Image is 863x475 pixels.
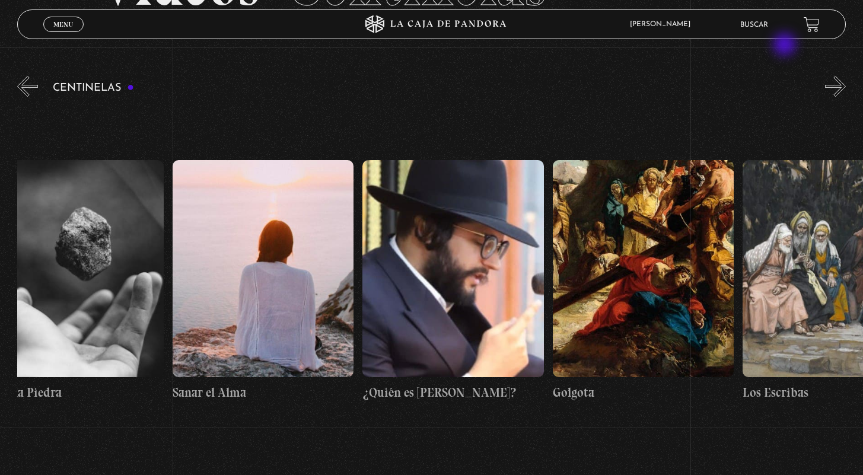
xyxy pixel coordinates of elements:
a: ¿Quién es [PERSON_NAME]? [362,106,543,457]
h4: Sanar el Alma [173,383,354,402]
span: Cerrar [49,31,77,39]
span: [PERSON_NAME] [624,21,702,28]
button: Next [825,76,846,97]
a: Sanar el Alma [173,106,354,457]
a: Buscar [740,21,768,28]
h3: Centinelas [53,82,134,94]
button: Previous [17,76,38,97]
a: Golgota [553,106,734,457]
span: Menu [53,21,73,28]
h4: Golgota [553,383,734,402]
a: View your shopping cart [804,17,820,33]
h4: ¿Quién es [PERSON_NAME]? [362,383,543,402]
